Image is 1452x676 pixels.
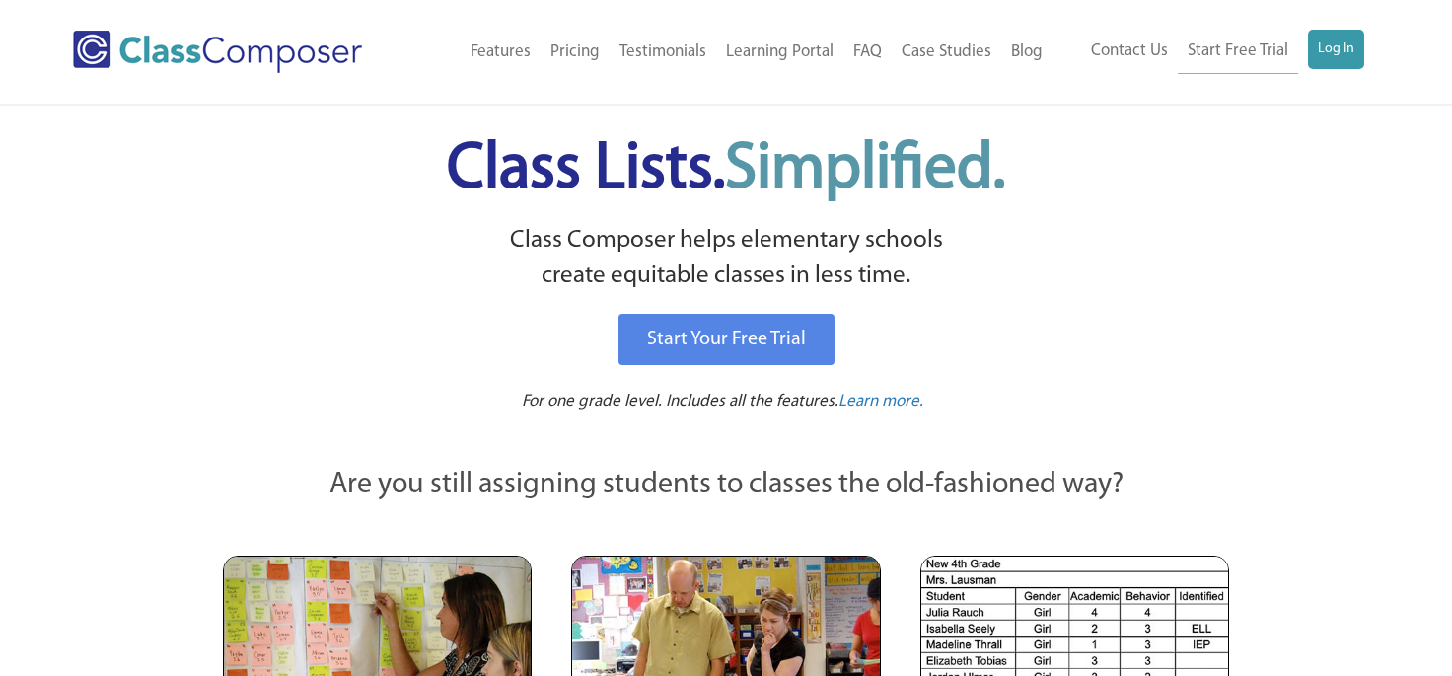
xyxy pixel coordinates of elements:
[716,31,843,74] a: Learning Portal
[838,393,923,410] span: Learn more.
[843,31,892,74] a: FAQ
[1001,31,1053,74] a: Blog
[892,31,1001,74] a: Case Studies
[522,393,838,410] span: For one grade level. Includes all the features.
[447,138,1005,202] span: Class Lists.
[541,31,610,74] a: Pricing
[610,31,716,74] a: Testimonials
[647,330,806,349] span: Start Your Free Trial
[414,31,1053,74] nav: Header Menu
[1081,30,1178,73] a: Contact Us
[1053,30,1364,74] nav: Header Menu
[1178,30,1298,74] a: Start Free Trial
[1308,30,1364,69] a: Log In
[461,31,541,74] a: Features
[618,314,835,365] a: Start Your Free Trial
[73,31,362,73] img: Class Composer
[223,464,1229,507] p: Are you still assigning students to classes the old-fashioned way?
[220,223,1232,295] p: Class Composer helps elementary schools create equitable classes in less time.
[838,390,923,414] a: Learn more.
[725,138,1005,202] span: Simplified.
